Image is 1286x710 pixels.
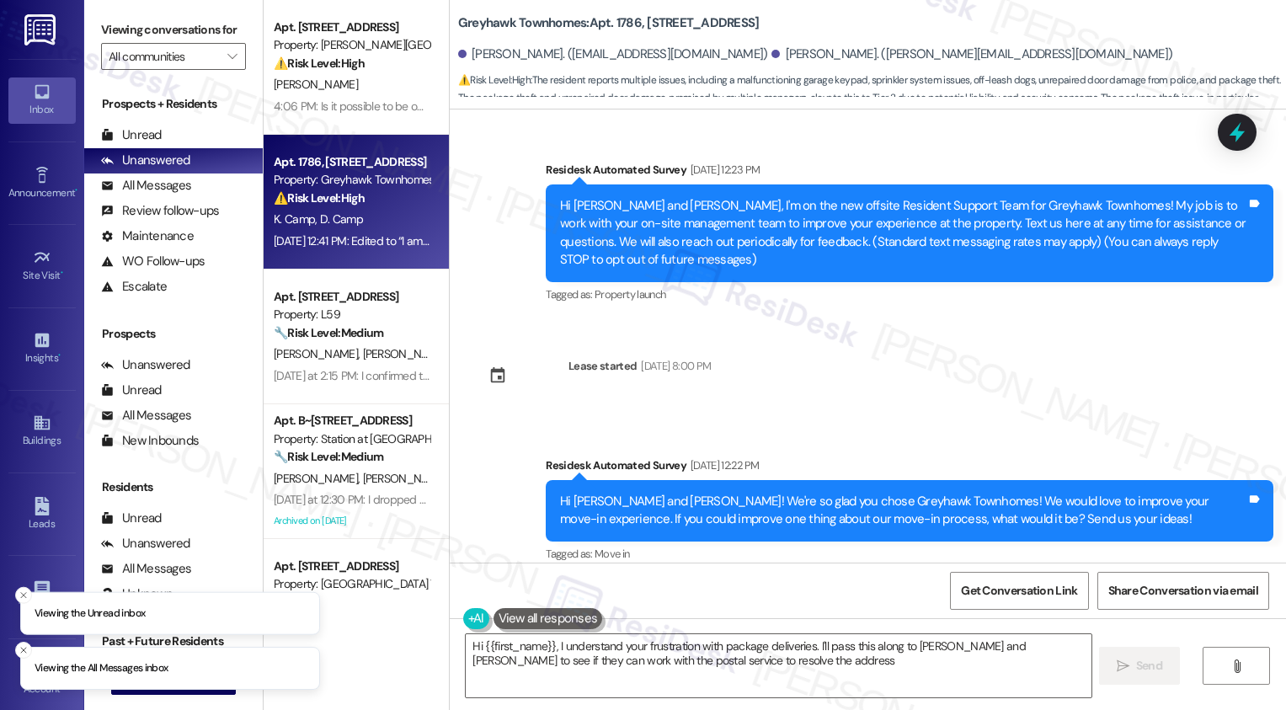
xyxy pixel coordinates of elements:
[227,50,237,63] i: 
[1117,659,1129,673] i: 
[362,346,446,361] span: [PERSON_NAME]
[686,161,760,179] div: [DATE] 12:23 PM
[546,161,1273,184] div: Residesk Automated Survey
[560,493,1246,529] div: Hi [PERSON_NAME] and [PERSON_NAME]! We're so glad you chose Greyhawk Townhomes! We would love to ...
[560,197,1246,270] div: Hi [PERSON_NAME] and [PERSON_NAME], I'm on the new offsite Resident Support Team for Greyhawk Tow...
[274,558,430,575] div: Apt. [STREET_ADDRESS]
[274,99,724,114] div: 4:06 PM: Is it possible to be out by the end of the month since I paid the full month already ?
[8,326,76,371] a: Insights •
[101,382,162,399] div: Unread
[101,407,191,424] div: All Messages
[84,478,263,496] div: Residents
[274,492,661,507] div: [DATE] at 12:30 PM: I dropped off the cashiers check [DATE] to [PERSON_NAME]
[546,456,1273,480] div: Residesk Automated Survey
[274,325,383,340] strong: 🔧 Risk Level: Medium
[637,357,711,375] div: [DATE] 8:00 PM
[1108,582,1258,600] span: Share Conversation via email
[458,72,1286,125] span: : The resident reports multiple issues, including a malfunctioning garage keypad, sprinkler syste...
[595,287,665,302] span: Property launch
[101,152,190,169] div: Unanswered
[1097,572,1269,610] button: Share Conversation via email
[101,17,246,43] label: Viewing conversations for
[686,456,759,474] div: [DATE] 12:22 PM
[961,582,1077,600] span: Get Conversation Link
[950,572,1088,610] button: Get Conversation Link
[274,346,363,361] span: [PERSON_NAME]
[101,432,199,450] div: New Inbounds
[458,73,531,87] strong: ⚠️ Risk Level: High
[274,233,962,248] div: [DATE] 12:41 PM: Edited to “I am not usually a complainer... but since you opened the door.... I ...
[15,642,32,659] button: Close toast
[1136,657,1162,675] span: Send
[274,471,363,486] span: [PERSON_NAME]
[1099,647,1181,685] button: Send
[458,45,768,63] div: [PERSON_NAME]. ([EMAIL_ADDRESS][DOMAIN_NAME])
[546,282,1273,307] div: Tagged as:
[8,243,76,289] a: Site Visit •
[84,325,263,343] div: Prospects
[84,95,263,113] div: Prospects + Residents
[101,253,205,270] div: WO Follow-ups
[274,56,365,71] strong: ⚠️ Risk Level: High
[101,177,191,195] div: All Messages
[595,547,629,561] span: Move in
[546,542,1273,566] div: Tagged as:
[274,36,430,54] div: Property: [PERSON_NAME][GEOGRAPHIC_DATA]
[320,211,363,227] span: D. Camp
[458,14,760,32] b: Greyhawk Townhomes: Apt. 1786, [STREET_ADDRESS]
[109,43,219,70] input: All communities
[101,356,190,374] div: Unanswered
[274,153,430,171] div: Apt. 1786, [STREET_ADDRESS]
[101,126,162,144] div: Unread
[1230,659,1243,673] i: 
[8,77,76,123] a: Inbox
[272,510,431,531] div: Archived on [DATE]
[274,19,430,36] div: Apt. [STREET_ADDRESS]
[58,350,61,361] span: •
[35,661,168,676] p: Viewing the All Messages inbox
[101,278,167,296] div: Escalate
[101,227,194,245] div: Maintenance
[101,202,219,220] div: Review follow-ups
[8,492,76,537] a: Leads
[568,357,638,375] div: Lease started
[15,586,32,603] button: Close toast
[274,171,430,189] div: Property: Greyhawk Townhomes
[274,211,320,227] span: K. Camp
[771,45,1172,63] div: [PERSON_NAME]. ([PERSON_NAME][EMAIL_ADDRESS][DOMAIN_NAME])
[8,574,76,620] a: Templates •
[24,14,59,45] img: ResiDesk Logo
[274,288,430,306] div: Apt. [STREET_ADDRESS]
[35,606,145,621] p: Viewing the Unread inbox
[61,267,63,279] span: •
[101,560,191,578] div: All Messages
[274,412,430,430] div: Apt. B~[STREET_ADDRESS]
[8,408,76,454] a: Buildings
[274,449,383,464] strong: 🔧 Risk Level: Medium
[101,535,190,553] div: Unanswered
[274,306,430,323] div: Property: L59
[362,471,446,486] span: [PERSON_NAME]
[466,634,1091,697] textarea: Hi {{first_name}}, I understand your frustration with package deliveries. I'll pass this along to...
[101,510,162,527] div: Unread
[274,77,358,92] span: [PERSON_NAME]
[75,184,77,196] span: •
[274,190,365,206] strong: ⚠️ Risk Level: High
[274,430,430,448] div: Property: Station at [GEOGRAPHIC_DATA][PERSON_NAME]
[274,575,430,593] div: Property: [GEOGRAPHIC_DATA] Townhomes
[8,657,76,702] a: Account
